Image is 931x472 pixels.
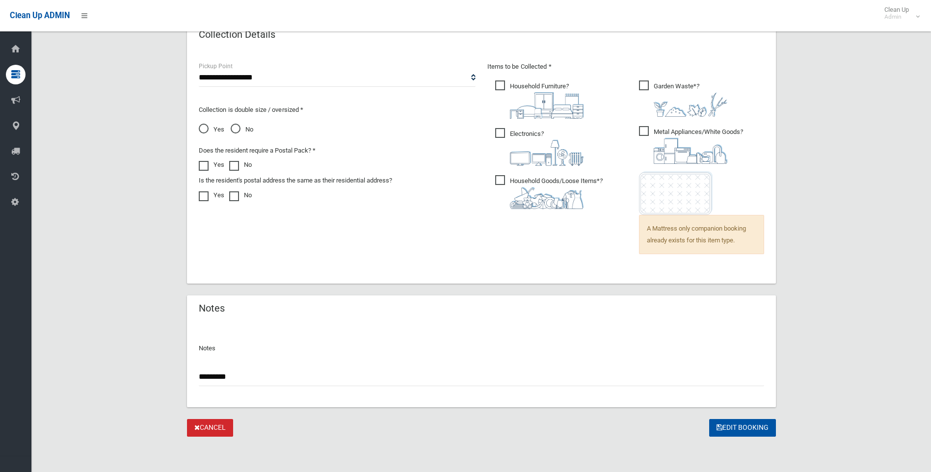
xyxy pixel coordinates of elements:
[199,175,392,186] label: Is the resident's postal address the same as their residential address?
[510,82,584,119] i: ?
[510,130,584,166] i: ?
[709,419,776,437] button: Edit Booking
[187,299,237,318] header: Notes
[510,140,584,166] img: 394712a680b73dbc3d2a6a3a7ffe5a07.png
[10,11,70,20] span: Clean Up ADMIN
[495,175,603,209] span: Household Goods/Loose Items*
[639,80,727,117] span: Garden Waste*
[654,128,743,164] i: ?
[229,159,252,171] label: No
[495,128,584,166] span: Electronics
[654,138,727,164] img: 36c1b0289cb1767239cdd3de9e694f19.png
[639,215,764,254] span: A Mattress only companion booking already exists for this item type.
[199,124,224,135] span: Yes
[510,187,584,209] img: b13cc3517677393f34c0a387616ef184.png
[487,61,764,73] p: Items to be Collected *
[199,159,224,171] label: Yes
[231,124,253,135] span: No
[654,92,727,117] img: 4fd8a5c772b2c999c83690221e5242e0.png
[654,82,727,117] i: ?
[187,419,233,437] a: Cancel
[199,189,224,201] label: Yes
[495,80,584,119] span: Household Furniture
[639,171,713,215] img: e7408bece873d2c1783593a074e5cb2f.png
[187,25,287,44] header: Collection Details
[199,342,764,354] p: Notes
[199,145,316,157] label: Does the resident require a Postal Pack? *
[639,126,743,164] span: Metal Appliances/White Goods
[884,13,909,21] small: Admin
[510,177,603,209] i: ?
[879,6,919,21] span: Clean Up
[229,189,252,201] label: No
[199,104,476,116] p: Collection is double size / oversized *
[510,92,584,119] img: aa9efdbe659d29b613fca23ba79d85cb.png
